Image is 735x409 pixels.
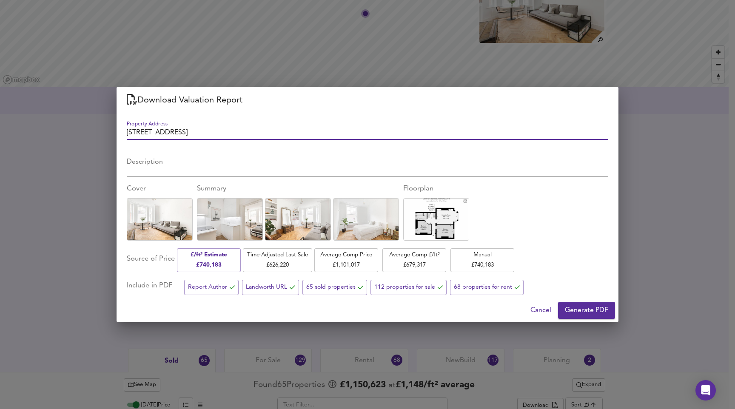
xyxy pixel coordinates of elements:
[382,248,446,272] button: Average Comp £/ft²£679,317
[263,196,333,243] img: Uploaded
[306,282,363,293] span: 65 sold properties
[374,282,443,293] span: 112 properties for sale
[127,247,175,273] div: Source of Price
[246,282,295,293] span: Landworth URL
[450,280,524,295] button: 68 properties for rent
[450,248,514,272] button: Manual£740,183
[127,198,193,241] div: Click to replace this image
[195,196,265,243] img: Uploaded
[403,198,469,241] div: Click to replace this image
[177,248,241,272] button: £/ft² Estimate£740,183
[181,250,236,270] span: £/ft² Estimate £ 740,183
[530,304,551,316] span: Cancel
[127,94,608,107] h2: Download Valuation Report
[403,184,469,194] div: Floorplan
[197,198,263,241] div: Click to replace this image
[695,380,716,400] div: Open Intercom Messenger
[558,302,615,319] button: Generate PDF
[197,184,399,194] div: Summary
[387,250,442,270] span: Average Comp £/ft² £ 679,317
[265,198,331,241] div: Click to replace this image
[314,248,378,272] button: Average Comp Price£1,101,017
[184,280,239,295] button: Report Author
[125,196,195,243] img: Uploaded
[243,248,312,272] button: Time-Adjusted Last Sale£626,220
[402,196,470,243] img: Uploaded
[242,280,299,295] button: Landworth URL
[302,280,367,295] button: 65 sold properties
[127,184,193,194] div: Cover
[370,280,447,295] button: 112 properties for sale
[565,304,608,316] span: Generate PDF
[331,196,401,243] img: Uploaded
[333,198,399,241] div: Click to replace this image
[127,280,184,295] div: Include in PDF
[127,122,168,127] label: Property Address
[454,282,520,293] span: 68 properties for rent
[188,282,235,293] span: Report Author
[319,250,374,270] span: Average Comp Price £ 1,101,017
[247,250,308,270] span: Time-Adjusted Last Sale £ 626,220
[455,250,510,270] span: Manual £ 740,183
[527,302,555,319] button: Cancel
